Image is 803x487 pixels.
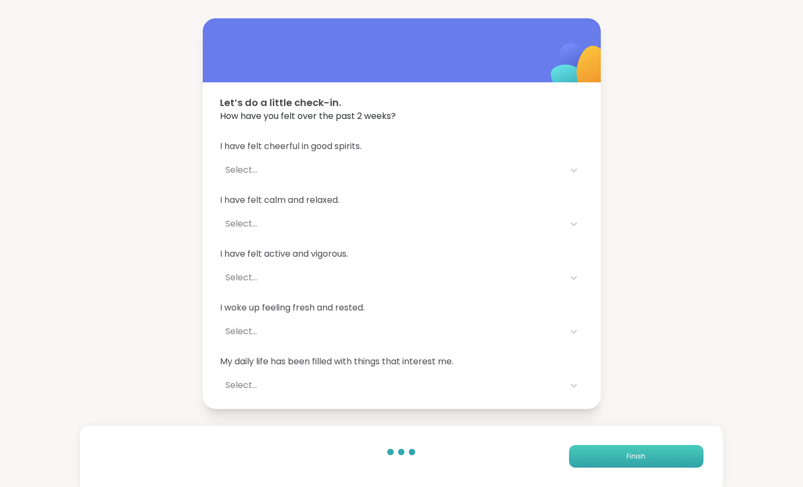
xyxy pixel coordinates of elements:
div: Select... [225,164,559,177]
button: Finish [569,445,703,468]
div: Select... [225,325,559,338]
span: I have felt cheerful in good spirits. [220,140,584,153]
div: Select... [225,217,559,230]
span: I woke up feeling fresh and rested. [220,301,584,314]
span: How have you felt over the past 2 weeks? [220,110,584,123]
img: ShareWell Logomark [525,15,633,122]
div: Select... [225,379,559,392]
span: Let’s do a little check-in. [220,95,584,110]
span: My daily life has been filled with things that interest me. [220,355,584,368]
span: I have felt active and vigorous. [220,248,584,260]
div: Select... [225,271,559,284]
span: Finish [627,451,645,461]
span: I have felt calm and relaxed. [220,194,584,207]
